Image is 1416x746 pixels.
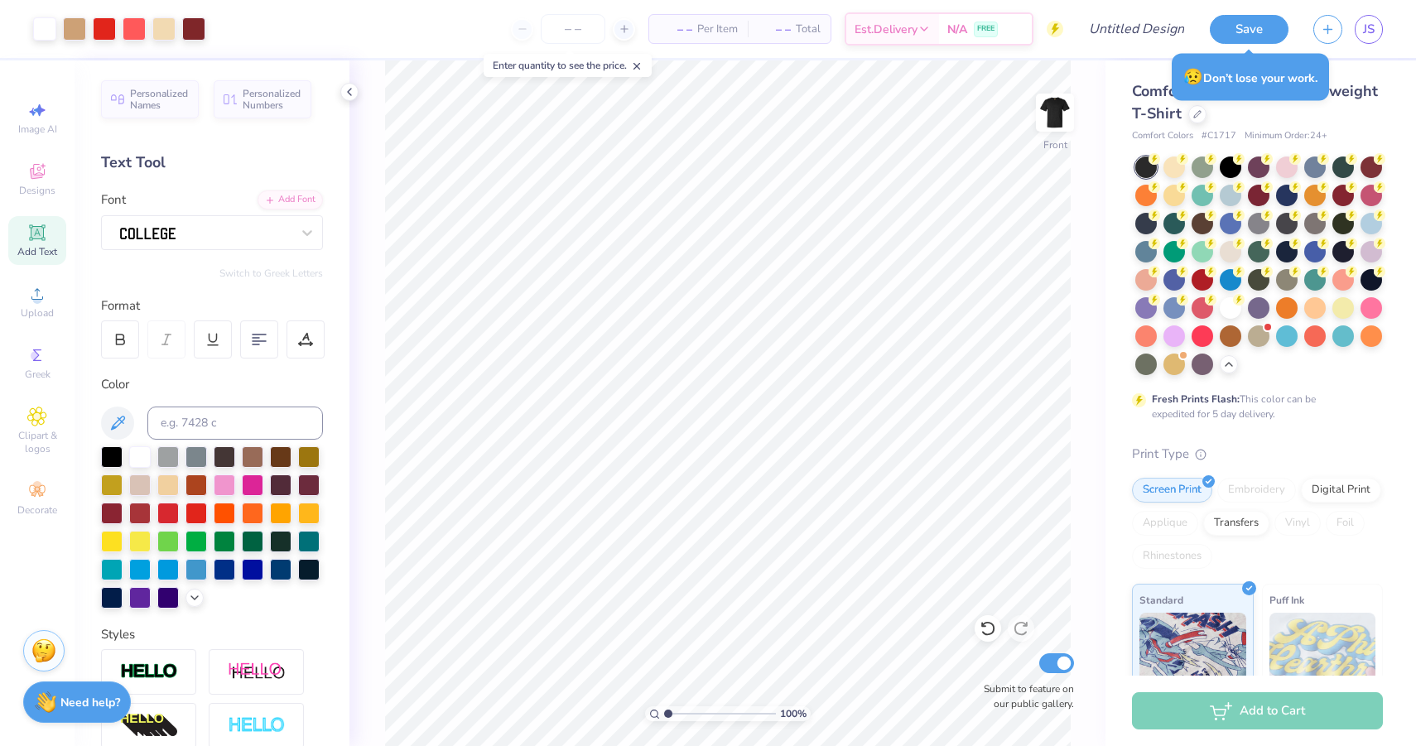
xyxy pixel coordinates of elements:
[780,706,807,721] span: 100 %
[659,21,692,38] span: – –
[1132,511,1198,536] div: Applique
[977,23,995,35] span: FREE
[1132,129,1193,143] span: Comfort Colors
[101,625,323,644] div: Styles
[120,713,178,739] img: 3d Illusion
[1139,613,1246,695] img: Standard
[1363,20,1375,39] span: JS
[1203,511,1269,536] div: Transfers
[484,54,652,77] div: Enter quantity to see the price.
[101,190,126,209] label: Font
[1274,511,1321,536] div: Vinyl
[17,245,57,258] span: Add Text
[1152,392,1240,406] strong: Fresh Prints Flash:
[120,662,178,681] img: Stroke
[1355,15,1383,44] a: JS
[1217,478,1296,503] div: Embroidery
[1132,544,1212,569] div: Rhinestones
[855,21,918,38] span: Est. Delivery
[697,21,738,38] span: Per Item
[796,21,821,38] span: Total
[1043,137,1067,152] div: Front
[1301,478,1381,503] div: Digital Print
[975,681,1074,711] label: Submit to feature on our public gallery.
[541,14,605,44] input: – –
[101,375,323,394] div: Color
[1132,445,1383,464] div: Print Type
[25,368,51,381] span: Greek
[1139,591,1183,609] span: Standard
[1152,392,1356,421] div: This color can be expedited for 5 day delivery.
[18,123,57,136] span: Image AI
[1202,129,1236,143] span: # C1717
[1269,613,1376,695] img: Puff Ink
[1076,12,1197,46] input: Untitled Design
[947,21,967,38] span: N/A
[1326,511,1365,536] div: Foil
[1183,66,1203,88] span: 😥
[1038,96,1072,129] img: Front
[1172,54,1329,101] div: Don’t lose your work.
[258,190,323,209] div: Add Font
[1132,478,1212,503] div: Screen Print
[60,695,120,710] strong: Need help?
[228,662,286,682] img: Shadow
[147,407,323,440] input: e.g. 7428 c
[1269,591,1304,609] span: Puff Ink
[1132,81,1378,123] span: Comfort Colors Adult Heavyweight T-Shirt
[21,306,54,320] span: Upload
[243,88,301,111] span: Personalized Numbers
[101,152,323,174] div: Text Tool
[1210,15,1288,44] button: Save
[228,716,286,735] img: Negative Space
[101,296,325,315] div: Format
[130,88,189,111] span: Personalized Names
[219,267,323,280] button: Switch to Greek Letters
[17,503,57,517] span: Decorate
[8,429,66,455] span: Clipart & logos
[19,184,55,197] span: Designs
[758,21,791,38] span: – –
[1245,129,1327,143] span: Minimum Order: 24 +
